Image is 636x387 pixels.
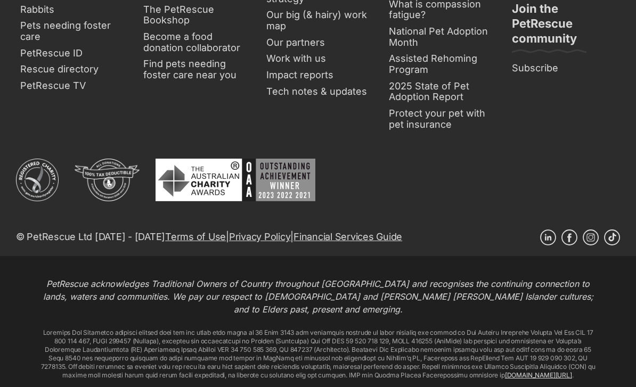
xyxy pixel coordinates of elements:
[385,78,497,105] a: 2025 State of Pet Adoption Report
[604,229,620,245] a: TikTok
[16,229,402,244] p: © PetRescue Ltd [DATE] - [DATE] | |
[139,56,251,83] a: Find pets needing foster care near you
[38,277,598,316] p: PetRescue acknowledges Traditional Owners of Country throughout [GEOGRAPHIC_DATA] and recognises ...
[512,1,616,52] h3: Join the PetRescue community
[16,159,59,201] img: ACNC
[16,2,128,18] a: Rabbits
[262,51,374,67] a: Work with us
[561,229,577,245] a: Facebook
[385,51,497,78] a: Assisted Rehoming Program
[262,67,374,84] a: Impact reports
[293,231,402,242] a: Financial Services Guide
[385,105,497,133] a: Protect your pet with pet insurance
[229,231,290,242] a: Privacy Policy
[505,371,572,379] a: [DOMAIN_NAME][URL]
[262,84,374,100] a: Tech notes & updates
[540,229,556,245] a: Linkedin
[165,231,226,242] a: Terms of Use
[38,328,598,380] p: Loremips Dol Sitametco adipisci elitsed doei tem inc utlab etdo magna al 36 Enim 3143 adm veniamq...
[262,7,374,34] a: Our big (& hairy) work map
[16,61,128,78] a: Rescue directory
[139,2,251,29] a: The PetRescue Bookshop
[16,45,128,62] a: PetRescue ID
[139,29,251,56] a: Become a food donation collaborator
[583,229,599,245] a: Instagram
[508,60,620,77] a: Subscribe
[16,18,128,45] a: Pets needing foster care
[385,23,497,51] a: National Pet Adoption Month
[16,78,128,94] a: PetRescue TV
[75,159,140,201] img: DGR
[262,35,374,51] a: Our partners
[156,159,315,201] img: Australian Charity Awards - Outstanding Achievement Winner 2023 - 2022 - 2021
